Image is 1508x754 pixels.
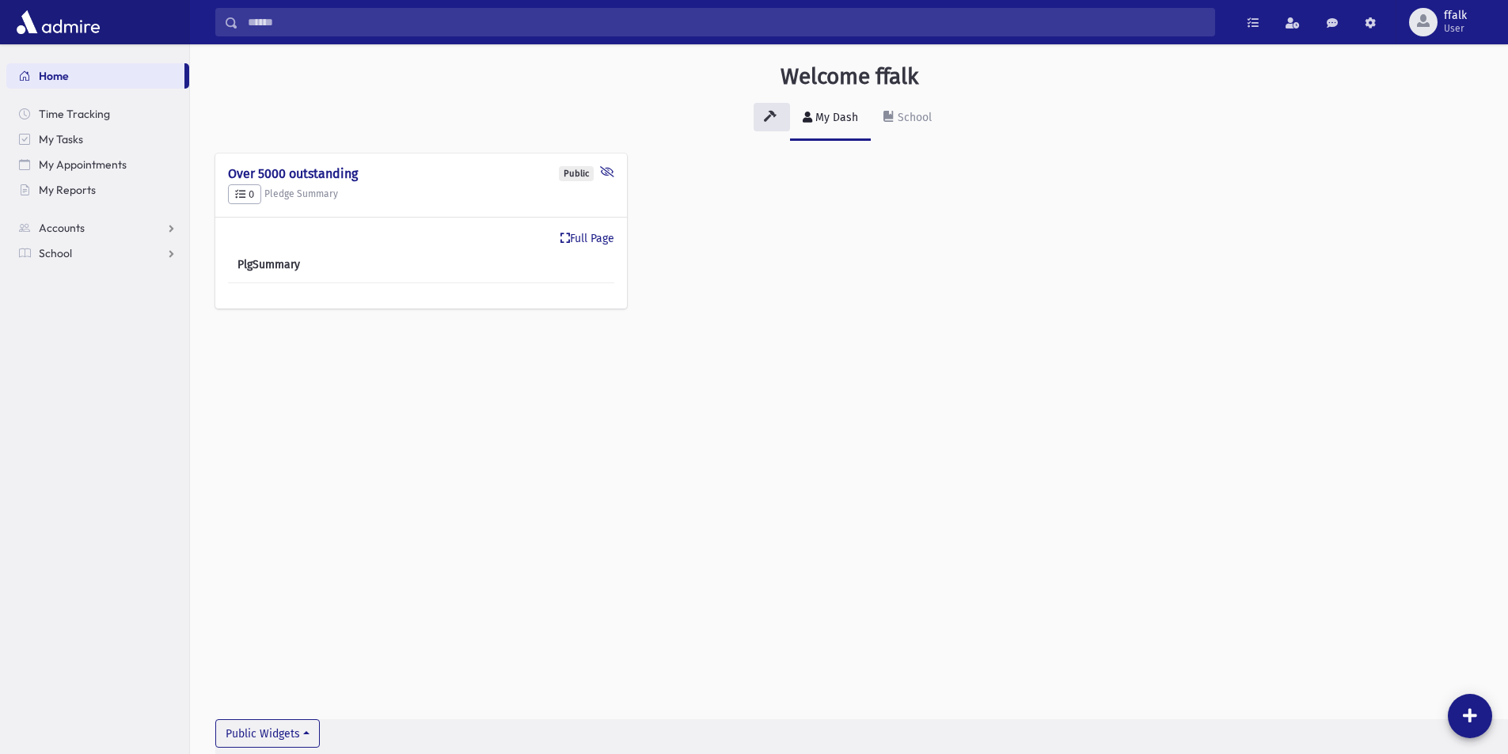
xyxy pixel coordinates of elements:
div: Public [559,166,594,181]
span: User [1444,22,1467,35]
span: School [39,246,72,260]
span: Home [39,69,69,83]
span: 0 [235,188,254,200]
a: Home [6,63,184,89]
input: Search [238,8,1214,36]
a: My Tasks [6,127,189,152]
img: AdmirePro [13,6,104,38]
a: School [6,241,189,266]
a: School [871,97,944,141]
h5: Pledge Summary [228,184,614,205]
span: My Appointments [39,157,127,172]
a: Accounts [6,215,189,241]
a: My Dash [790,97,871,141]
h4: Over 5000 outstanding [228,166,614,181]
span: ffalk [1444,9,1467,22]
th: PlgSummary [228,247,428,283]
span: Time Tracking [39,107,110,121]
button: Public Widgets [215,719,320,748]
div: My Dash [812,111,858,124]
button: 0 [228,184,261,205]
span: My Tasks [39,132,83,146]
div: School [895,111,932,124]
span: My Reports [39,183,96,197]
a: Full Page [560,230,614,247]
a: My Reports [6,177,189,203]
h3: Welcome ffalk [781,63,918,90]
a: My Appointments [6,152,189,177]
a: Time Tracking [6,101,189,127]
span: Accounts [39,221,85,235]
